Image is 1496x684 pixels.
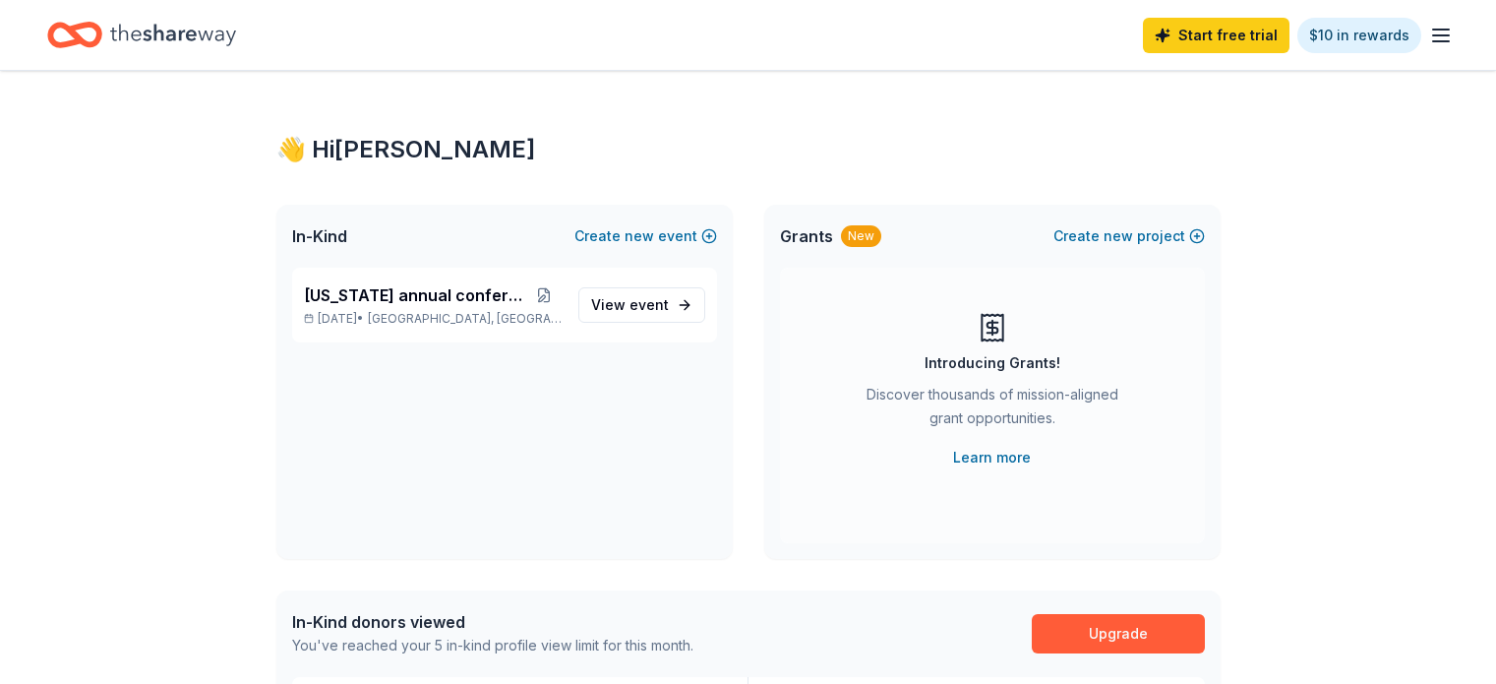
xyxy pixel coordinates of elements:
[1297,18,1421,53] a: $10 in rewards
[841,225,881,247] div: New
[591,293,669,317] span: View
[953,446,1031,469] a: Learn more
[292,634,693,657] div: You've reached your 5 in-kind profile view limit for this month.
[292,224,347,248] span: In-Kind
[276,134,1221,165] div: 👋 Hi [PERSON_NAME]
[859,383,1126,438] div: Discover thousands of mission-aligned grant opportunities.
[629,296,669,313] span: event
[578,287,705,323] a: View event
[925,351,1060,375] div: Introducing Grants!
[1032,614,1205,653] a: Upgrade
[304,311,563,327] p: [DATE] •
[47,12,236,58] a: Home
[368,311,562,327] span: [GEOGRAPHIC_DATA], [GEOGRAPHIC_DATA]
[292,610,693,634] div: In-Kind donors viewed
[304,283,526,307] span: [US_STATE] annual conference
[780,224,833,248] span: Grants
[1053,224,1205,248] button: Createnewproject
[1143,18,1289,53] a: Start free trial
[574,224,717,248] button: Createnewevent
[1104,224,1133,248] span: new
[625,224,654,248] span: new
